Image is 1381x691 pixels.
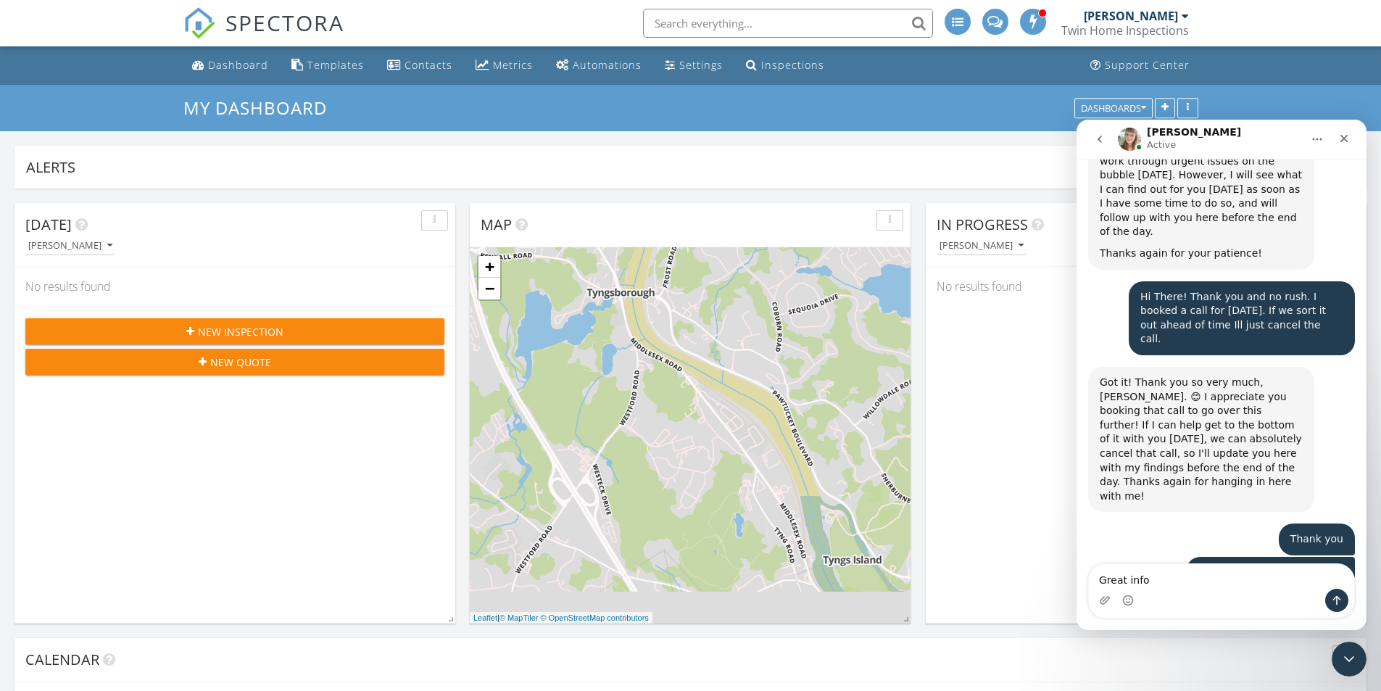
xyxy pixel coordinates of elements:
[405,58,452,72] div: Contacts
[25,236,115,256] button: [PERSON_NAME]
[183,7,215,39] img: The Best Home Inspection Software - Spectora
[1077,120,1367,630] iframe: Intercom live chat
[470,52,539,79] a: Metrics
[307,58,364,72] div: Templates
[183,96,339,120] a: My Dashboard
[478,278,500,299] a: Zoom out
[541,613,649,622] a: © OpenStreetMap contributors
[198,324,283,339] span: New Inspection
[659,52,729,79] a: Settings
[14,267,455,306] div: No results found
[493,58,533,72] div: Metrics
[473,613,497,622] a: Leaflet
[208,58,268,72] div: Dashboard
[186,52,274,79] a: Dashboard
[25,215,72,234] span: [DATE]
[481,215,512,234] span: Map
[1085,52,1195,79] a: Support Center
[25,349,444,375] button: New Quote
[937,215,1028,234] span: In Progress
[1081,103,1146,113] div: Dashboards
[940,241,1024,251] div: [PERSON_NAME]
[573,58,642,72] div: Automations
[937,236,1027,256] button: [PERSON_NAME]
[210,355,271,370] span: New Quote
[381,52,458,79] a: Contacts
[26,157,1334,177] div: Alerts
[643,9,933,38] input: Search everything...
[470,612,652,624] div: |
[1061,23,1189,38] div: Twin Home Inspections
[1105,58,1190,72] div: Support Center
[679,58,723,72] div: Settings
[1084,9,1178,23] div: [PERSON_NAME]
[28,241,112,251] div: [PERSON_NAME]
[926,267,1367,306] div: No results found
[740,52,830,79] a: Inspections
[225,7,344,38] span: SPECTORA
[550,52,647,79] a: Automations (Advanced)
[499,613,539,622] a: © MapTiler
[25,318,444,344] button: New Inspection
[183,20,344,50] a: SPECTORA
[25,650,99,669] span: Calendar
[1074,98,1153,118] button: Dashboards
[478,256,500,278] a: Zoom in
[1332,642,1367,676] iframe: Intercom live chat
[286,52,370,79] a: Templates
[761,58,824,72] div: Inspections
